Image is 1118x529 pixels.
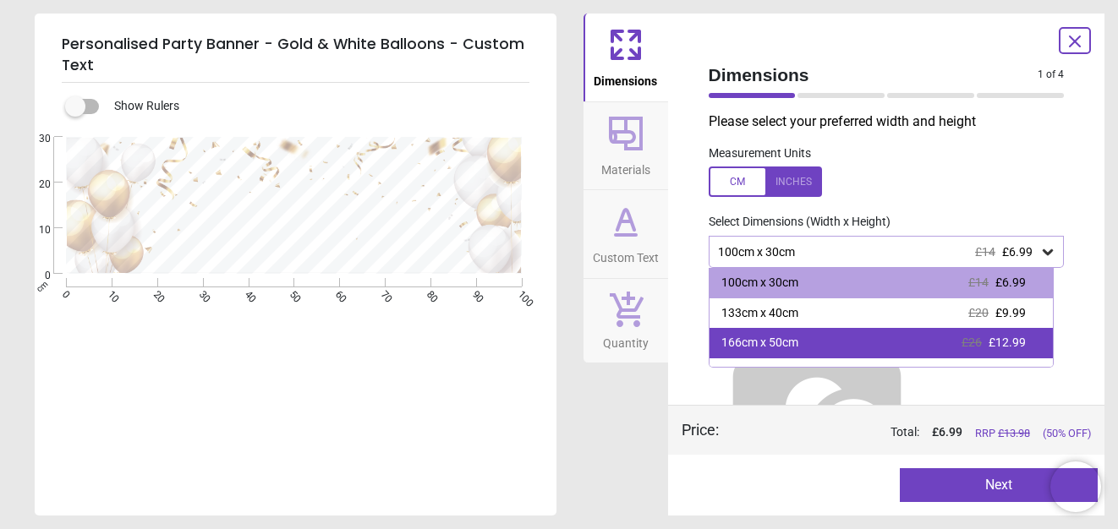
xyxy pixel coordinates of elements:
[744,424,1092,441] div: Total:
[939,425,962,439] span: 6.99
[19,269,51,283] span: 0
[968,275,989,289] span: £14
[75,96,556,117] div: Show Rulers
[19,223,51,237] span: 10
[584,279,668,363] button: Quantity
[716,245,1040,259] div: 100cm x 30cm
[721,275,798,292] div: 100cm x 30cm
[995,275,1026,289] span: £6.99
[682,419,719,440] div: Price :
[900,468,1098,502] button: Next
[709,112,1078,131] p: Please select your preferred width and height
[989,366,1026,379] span: £16.99
[584,102,668,190] button: Materials
[721,335,798,352] div: 166cm x 50cm
[709,63,1039,87] span: Dimensions
[709,145,811,162] label: Measurement Units
[975,426,1030,441] span: RRP
[62,27,529,83] h5: Personalised Party Banner - Gold & White Balloons - Custom Text
[1002,245,1033,259] span: £6.99
[998,427,1030,439] span: £ 13.98
[603,327,649,352] span: Quantity
[19,177,51,192] span: 20
[1043,426,1091,441] span: (50% OFF)
[989,335,1026,349] span: £12.99
[995,306,1026,319] span: £9.99
[594,65,657,90] span: Dimensions
[584,190,668,278] button: Custom Text
[601,154,650,179] span: Materials
[695,214,891,231] label: Select Dimensions (Width x Height)
[721,305,798,322] div: 133cm x 40cm
[721,365,798,382] div: 200cm x 60cm
[962,335,982,349] span: £26
[709,295,925,511] img: Helper for size comparison
[19,132,51,146] span: 30
[932,424,962,441] span: £
[975,245,995,259] span: £14
[1050,461,1101,512] iframe: Brevo live chat
[1038,68,1064,82] span: 1 of 4
[593,242,659,267] span: Custom Text
[962,366,982,379] span: £34
[968,306,989,319] span: £20
[584,14,668,101] button: Dimensions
